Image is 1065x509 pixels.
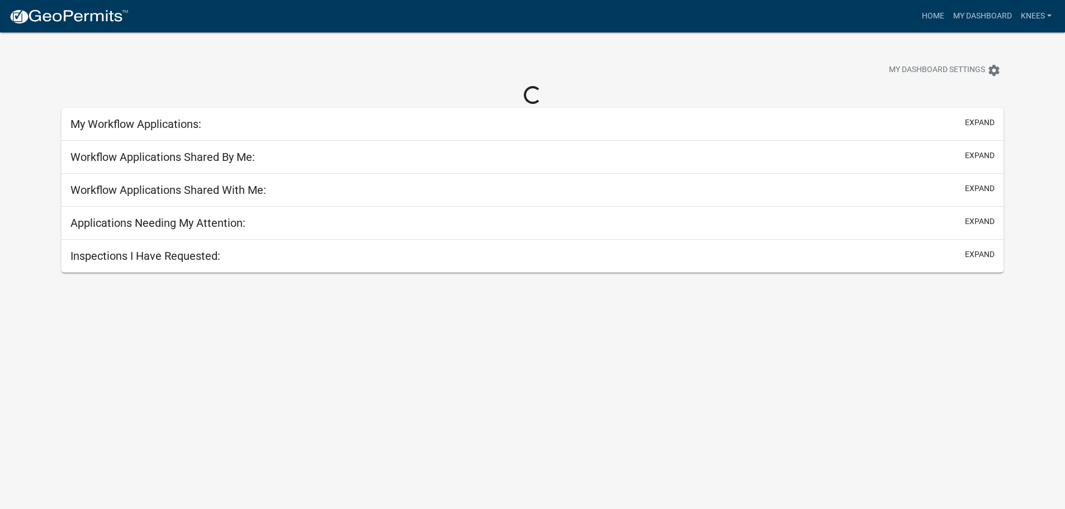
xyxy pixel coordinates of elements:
i: settings [987,64,1001,77]
button: My Dashboard Settingssettings [880,59,1010,81]
span: My Dashboard Settings [889,64,985,77]
button: expand [965,183,995,194]
h5: Workflow Applications Shared By Me: [70,150,255,164]
h5: Workflow Applications Shared With Me: [70,183,266,197]
a: My Dashboard [949,6,1016,27]
button: expand [965,249,995,260]
a: Home [917,6,949,27]
a: Knees [1016,6,1056,27]
button: expand [965,117,995,129]
button: expand [965,150,995,161]
h5: My Workflow Applications: [70,117,201,131]
h5: Inspections I Have Requested: [70,249,220,263]
button: expand [965,216,995,227]
h5: Applications Needing My Attention: [70,216,245,230]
